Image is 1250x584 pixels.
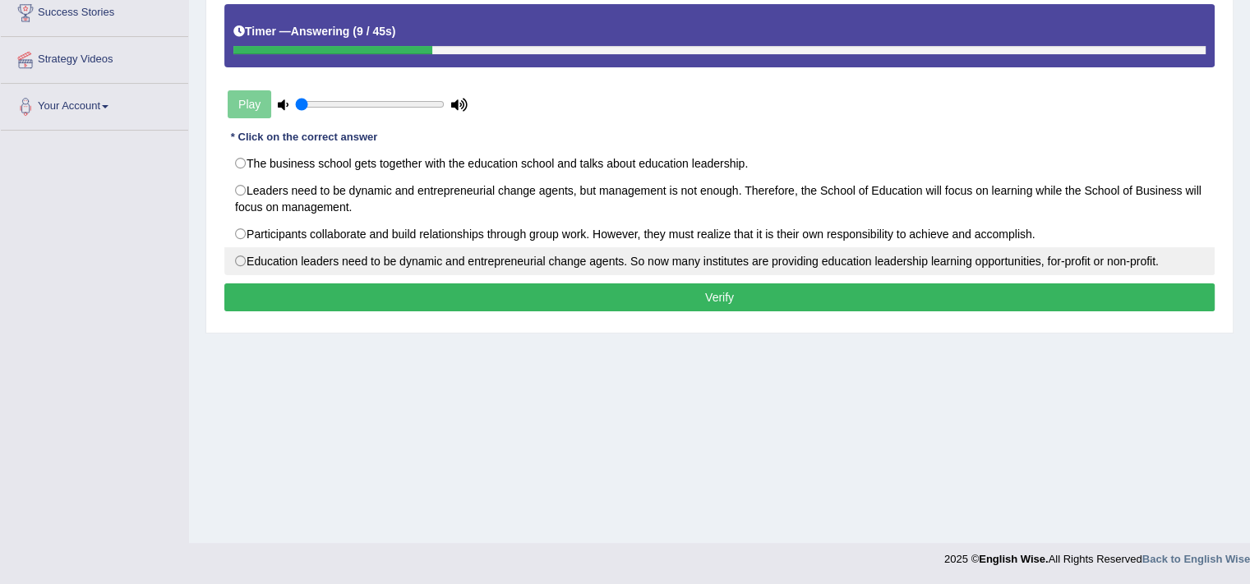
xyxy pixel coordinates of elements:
[1142,553,1250,565] a: Back to English Wise
[1,84,188,125] a: Your Account
[1,37,188,78] a: Strategy Videos
[944,543,1250,567] div: 2025 © All Rights Reserved
[291,25,350,38] b: Answering
[224,149,1215,177] label: The business school gets together with the education school and talks about education leadership.
[357,25,392,38] b: 9 / 45s
[224,283,1215,311] button: Verify
[353,25,357,38] b: (
[979,553,1048,565] strong: English Wise.
[224,129,384,145] div: * Click on the correct answer
[233,25,395,38] h5: Timer —
[224,220,1215,248] label: Participants collaborate and build relationships through group work. However, they must realize t...
[224,247,1215,275] label: Education leaders need to be dynamic and entrepreneurial change agents. So now many institutes ar...
[224,177,1215,221] label: Leaders need to be dynamic and entrepreneurial change agents, but management is not enough. There...
[392,25,396,38] b: )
